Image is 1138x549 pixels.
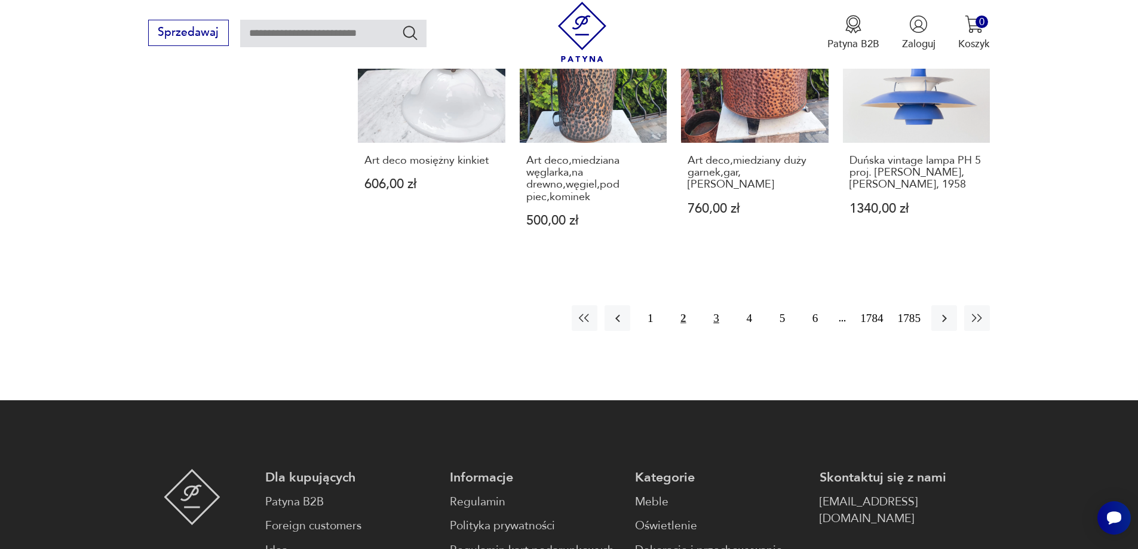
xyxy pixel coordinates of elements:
p: 760,00 zł [688,203,822,215]
button: 1784 [857,305,887,331]
button: 2 [670,305,696,331]
p: Koszyk [958,37,990,51]
button: Patyna B2B [827,15,879,51]
p: Skontaktuj się z nami [820,469,990,486]
h3: Art deco,miedziana węglarka,na drewno,węgiel,pod piec,kominek [526,155,661,204]
button: 1785 [894,305,924,331]
h3: Duńska vintage lampa PH 5 proj. [PERSON_NAME], [PERSON_NAME], 1958 [849,155,984,191]
h3: Art deco,miedziany duży garnek,gar,[PERSON_NAME] [688,155,822,191]
img: Ikonka użytkownika [909,15,928,33]
button: 6 [802,305,828,331]
a: Ikona medaluPatyna B2B [827,15,879,51]
a: Meble [635,493,805,511]
a: Polityka prywatności [450,517,620,535]
button: 1 [637,305,663,331]
p: 500,00 zł [526,214,661,227]
p: 1340,00 zł [849,203,984,215]
img: Patyna - sklep z meblami i dekoracjami vintage [552,2,612,62]
iframe: Smartsupp widget button [1097,501,1131,535]
p: Dla kupujących [265,469,435,486]
img: Ikona medalu [844,15,863,33]
a: [EMAIL_ADDRESS][DOMAIN_NAME] [820,493,990,528]
a: Oświetlenie [635,517,805,535]
div: 0 [976,16,988,28]
a: Foreign customers [265,517,435,535]
img: Patyna - sklep z meblami i dekoracjami vintage [164,469,220,525]
img: Ikona koszyka [965,15,983,33]
p: 606,00 zł [364,178,499,191]
button: Szukaj [401,24,419,41]
button: 3 [703,305,729,331]
button: Zaloguj [902,15,935,51]
p: Informacje [450,469,620,486]
a: Regulamin [450,493,620,511]
a: Sprzedawaj [148,29,229,38]
h3: Art deco mosiężny kinkiet [364,155,499,167]
button: 0Koszyk [958,15,990,51]
p: Zaloguj [902,37,935,51]
button: Sprzedawaj [148,20,229,46]
p: Kategorie [635,469,805,486]
button: 4 [737,305,762,331]
a: Patyna B2B [265,493,435,511]
p: Patyna B2B [827,37,879,51]
button: 5 [769,305,795,331]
